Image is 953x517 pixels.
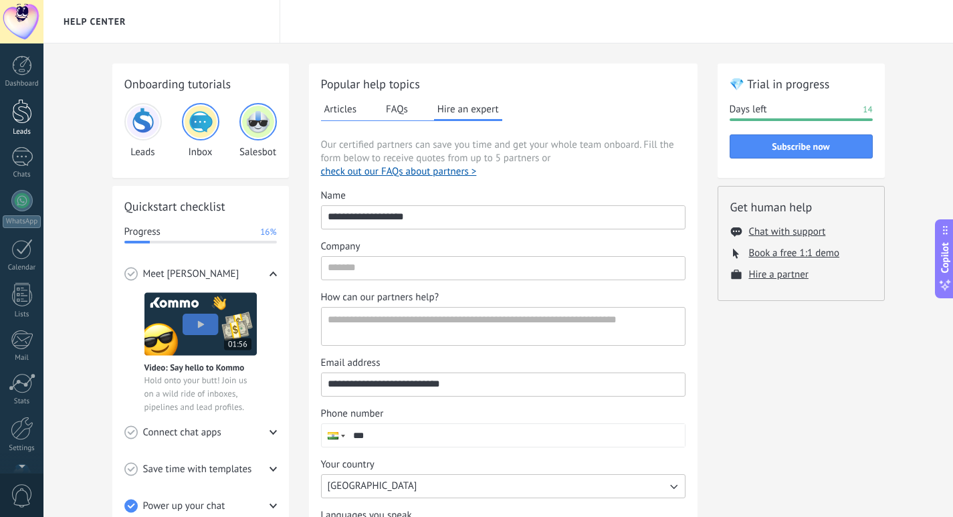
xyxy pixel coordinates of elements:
[143,268,239,281] span: Meet [PERSON_NAME]
[322,308,682,345] textarea: How can our partners help?
[3,80,41,88] div: Dashboard
[321,291,439,304] span: How can our partners help?
[321,407,384,421] span: Phone number
[321,240,360,253] span: Company
[328,480,417,493] span: [GEOGRAPHIC_DATA]
[3,310,41,319] div: Lists
[143,500,225,513] span: Power up your chat
[321,165,477,179] button: check out our FAQs about partners >
[730,76,873,92] h2: 💎 Trial in progress
[3,397,41,406] div: Stats
[144,374,257,414] span: Hold onto your butt! Join us on a wild ride of inboxes, pipelines and lead profiles.
[322,424,347,447] div: India: + 91
[260,225,276,239] span: 16%
[772,142,829,151] span: Subscribe now
[3,171,41,179] div: Chats
[143,426,221,439] span: Connect chat apps
[322,257,685,278] input: Company
[730,199,872,215] h2: Get human help
[434,99,502,121] button: Hire an expert
[182,103,219,159] div: Inbox
[144,362,245,373] span: Video: Say hello to Kommo
[322,373,685,395] input: Email address
[347,424,685,447] input: Phone number
[3,444,41,453] div: Settings
[383,99,411,119] button: FAQs
[321,76,685,92] h2: Popular help topics
[321,138,685,179] span: Our certified partners can save you time and get your whole team onboard. Fill the form below to ...
[3,264,41,272] div: Calendar
[321,458,375,472] span: Your country
[144,292,257,356] img: Meet video
[143,463,252,476] span: Save time with templates
[863,103,872,116] span: 14
[322,206,685,227] input: Name
[124,225,161,239] span: Progress
[124,103,162,159] div: Leads
[124,198,277,215] h2: Quickstart checklist
[3,215,41,228] div: WhatsApp
[3,354,41,363] div: Mail
[938,242,952,273] span: Copilot
[321,474,685,498] button: Your country
[321,356,381,370] span: Email address
[749,225,826,238] button: Chat with support
[124,76,277,92] h2: Onboarding tutorials
[749,268,809,281] button: Hire a partner
[730,103,767,116] span: Days left
[321,99,360,119] button: Articles
[239,103,277,159] div: Salesbot
[730,134,873,159] button: Subscribe now
[3,128,41,136] div: Leads
[749,247,840,260] button: Book a free 1:1 demo
[321,189,346,203] span: Name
